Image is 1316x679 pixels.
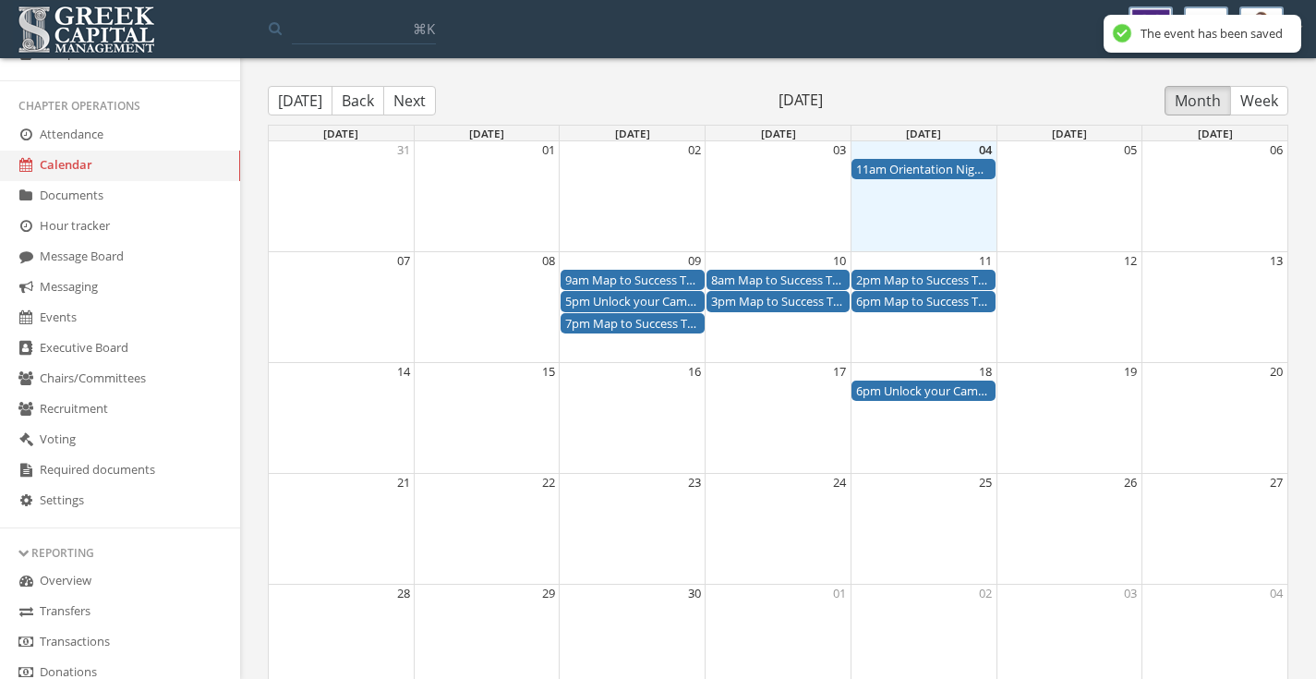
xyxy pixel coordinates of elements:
button: 12 [1124,252,1137,270]
div: Unlock your Campus - Chapter Leader Forum [565,293,700,310]
span: [DATE] [323,126,358,140]
button: 11 [979,252,992,270]
span: ⌘K [413,19,435,38]
button: 16 [688,363,701,381]
button: 20 [1270,363,1283,381]
span: [DATE] [436,90,1165,111]
button: 21 [397,474,410,491]
button: 03 [833,141,846,159]
div: Map to Success Training [565,315,700,333]
button: Week [1230,86,1288,115]
button: 25 [979,474,992,491]
span: [DATE] [615,126,650,140]
button: [DATE] [268,86,332,115]
button: 31 [397,141,410,159]
button: 10 [833,252,846,270]
span: [DATE] [761,126,796,140]
button: Back [332,86,384,115]
span: [DATE] [469,126,504,140]
button: 04 [979,141,992,159]
button: 07 [397,252,410,270]
button: 08 [542,252,555,270]
div: Reporting [18,545,222,561]
button: 26 [1124,474,1137,491]
button: 13 [1270,252,1283,270]
div: Map to Success Training [711,293,846,310]
button: 19 [1124,363,1137,381]
button: 03 [1124,585,1137,602]
div: Map to Success Training [565,272,700,289]
button: 18 [979,363,992,381]
button: Next [383,86,436,115]
div: Map to Success Training [856,293,991,310]
button: 02 [688,141,701,159]
button: 15 [542,363,555,381]
div: The event has been saved [1141,26,1283,42]
button: 24 [833,474,846,491]
span: [DATE] [1052,126,1087,140]
button: 14 [397,363,410,381]
button: 17 [833,363,846,381]
div: Orientation Night #2 [856,161,991,178]
button: 06 [1270,141,1283,159]
div: Map to Success Training [711,272,846,289]
button: 29 [542,585,555,602]
button: Month [1165,86,1231,115]
button: 09 [688,252,701,270]
button: 30 [688,585,701,602]
div: Unlock your Campus - Chapter Leader Forum [856,382,991,400]
button: 01 [542,141,555,159]
button: 01 [833,585,846,602]
button: 28 [397,585,410,602]
span: [DATE] [1198,126,1233,140]
button: 27 [1270,474,1283,491]
div: Map to Success Training [856,272,991,289]
button: 04 [1270,585,1283,602]
button: 05 [1124,141,1137,159]
button: 02 [979,585,992,602]
span: [DATE] [906,126,941,140]
button: 23 [688,474,701,491]
button: 22 [542,474,555,491]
